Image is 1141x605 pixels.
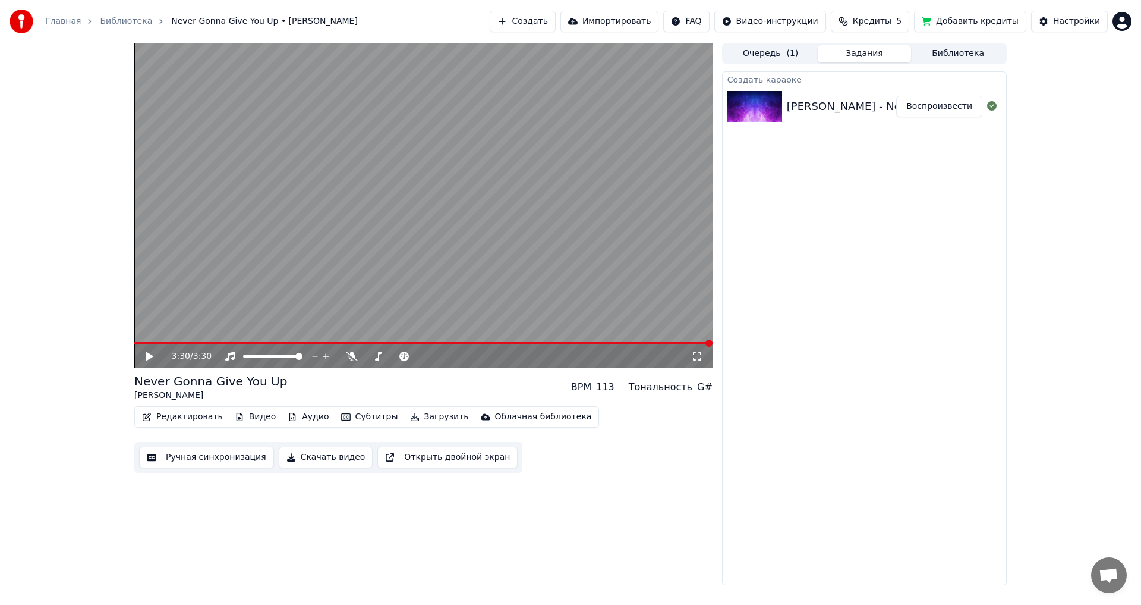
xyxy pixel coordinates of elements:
[10,10,33,33] img: youka
[896,96,982,117] button: Воспроизвести
[571,380,591,394] div: BPM
[1031,11,1108,32] button: Настройки
[724,45,818,62] button: Очередь
[405,409,474,425] button: Загрузить
[495,411,592,423] div: Облачная библиотека
[172,350,190,362] span: 3:30
[914,11,1026,32] button: Добавить кредиты
[45,15,358,27] nav: breadcrumb
[787,98,1024,115] div: [PERSON_NAME] - Never Gonna Give You Up
[896,15,902,27] span: 5
[629,380,692,394] div: Тональность
[137,409,228,425] button: Редактировать
[818,45,912,62] button: Задания
[911,45,1005,62] button: Библиотека
[490,11,555,32] button: Создать
[831,11,909,32] button: Кредиты5
[134,373,287,390] div: Never Gonna Give You Up
[853,15,891,27] span: Кредиты
[1091,557,1127,593] div: Открытый чат
[714,11,826,32] button: Видео-инструкции
[336,409,403,425] button: Субтитры
[279,447,373,468] button: Скачать видео
[596,380,614,394] div: 113
[230,409,281,425] button: Видео
[139,447,274,468] button: Ручная синхронизация
[786,48,798,59] span: ( 1 )
[377,447,518,468] button: Открыть двойной экран
[663,11,709,32] button: FAQ
[171,15,358,27] span: Never Gonna Give You Up • [PERSON_NAME]
[723,72,1006,86] div: Создать караоке
[560,11,659,32] button: Импортировать
[283,409,333,425] button: Аудио
[1053,15,1100,27] div: Настройки
[45,15,81,27] a: Главная
[172,350,200,362] div: /
[697,380,713,394] div: G#
[193,350,212,362] span: 3:30
[134,390,287,402] div: [PERSON_NAME]
[100,15,152,27] a: Библиотека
